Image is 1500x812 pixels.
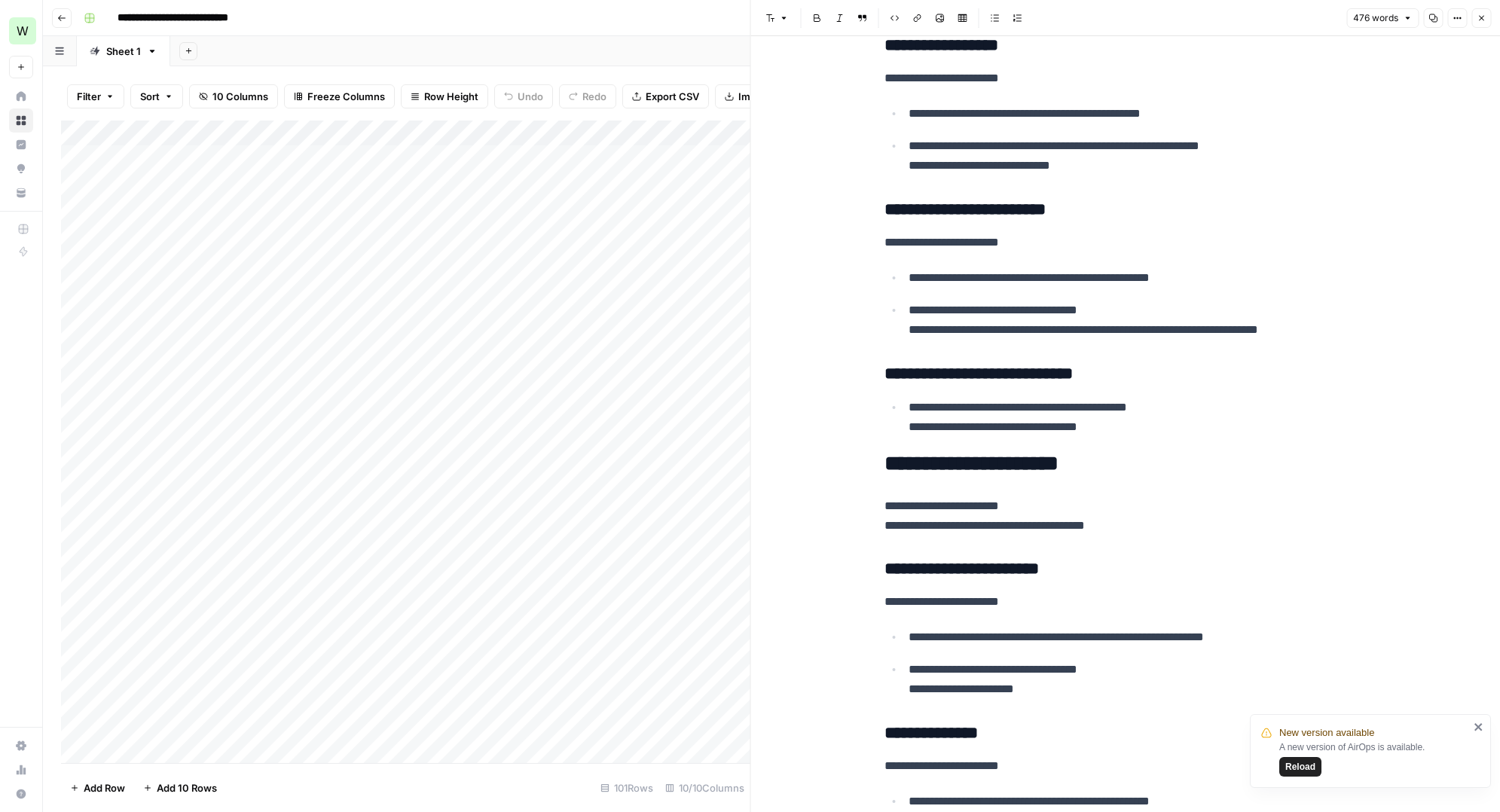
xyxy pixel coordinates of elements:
[715,84,802,108] button: Import CSV
[307,89,385,104] span: Freeze Columns
[401,84,488,108] button: Row Height
[494,84,553,108] button: Undo
[9,108,33,133] a: Browse
[9,758,33,782] a: Usage
[1346,8,1419,28] button: 476 words
[559,84,616,108] button: Redo
[1474,721,1484,733] button: close
[594,776,659,800] div: 101 Rows
[1285,760,1315,774] span: Reload
[9,12,33,50] button: Workspace: Workspace1
[106,44,141,59] div: Sheet 1
[9,181,33,205] a: Your Data
[67,84,124,108] button: Filter
[130,84,183,108] button: Sort
[646,89,699,104] span: Export CSV
[9,734,33,758] a: Settings
[84,780,125,795] span: Add Row
[1279,725,1374,740] span: New version available
[77,36,170,66] a: Sheet 1
[9,84,33,108] a: Home
[1279,740,1469,777] div: A new version of AirOps is available.
[77,89,101,104] span: Filter
[212,89,268,104] span: 10 Columns
[518,89,543,104] span: Undo
[189,84,278,108] button: 10 Columns
[1353,11,1398,25] span: 476 words
[424,89,478,104] span: Row Height
[9,157,33,181] a: Opportunities
[134,776,226,800] button: Add 10 Rows
[582,89,606,104] span: Redo
[284,84,395,108] button: Freeze Columns
[140,89,160,104] span: Sort
[622,84,709,108] button: Export CSV
[9,133,33,157] a: Insights
[738,89,793,104] span: Import CSV
[17,22,29,40] span: W
[61,776,134,800] button: Add Row
[1279,757,1321,777] button: Reload
[157,780,217,795] span: Add 10 Rows
[9,782,33,806] button: Help + Support
[659,776,750,800] div: 10/10 Columns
